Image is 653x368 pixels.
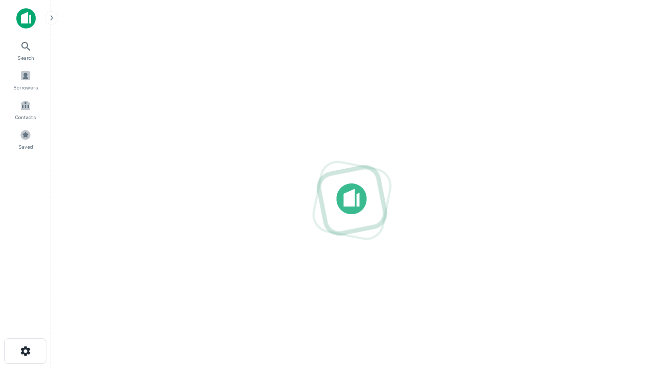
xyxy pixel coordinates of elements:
img: capitalize-icon.png [16,8,36,29]
iframe: Chat Widget [602,254,653,303]
a: Search [3,36,48,64]
a: Saved [3,125,48,153]
span: Search [17,54,34,62]
span: Contacts [15,113,36,121]
span: Saved [18,143,33,151]
span: Borrowers [13,83,38,91]
a: Borrowers [3,66,48,94]
a: Contacts [3,96,48,123]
